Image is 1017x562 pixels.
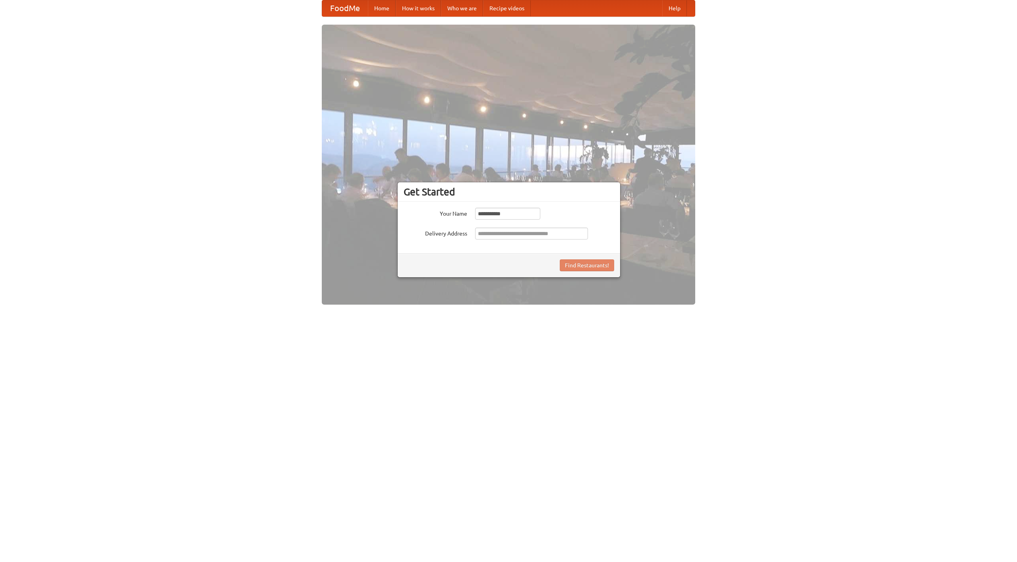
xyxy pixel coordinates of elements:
button: Find Restaurants! [560,259,614,271]
a: Who we are [441,0,483,16]
label: Your Name [404,208,467,218]
a: Help [662,0,687,16]
label: Delivery Address [404,228,467,238]
a: How it works [396,0,441,16]
h3: Get Started [404,186,614,198]
a: Home [368,0,396,16]
a: Recipe videos [483,0,531,16]
a: FoodMe [322,0,368,16]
